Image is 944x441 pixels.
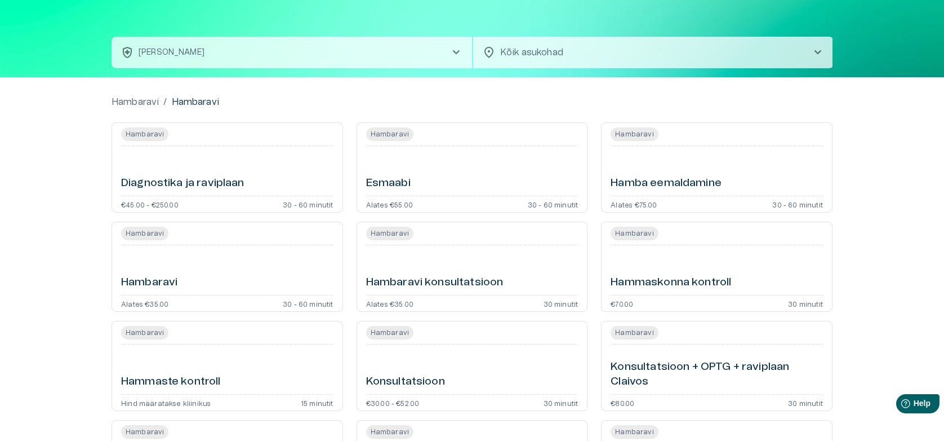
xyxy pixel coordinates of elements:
[611,129,658,139] span: Hambaravi
[482,46,496,59] span: location_on
[772,201,823,208] p: 30 - 60 minutit
[121,228,168,239] span: Hambaravi
[366,427,413,437] span: Hambaravi
[601,122,832,213] a: Open service booking details
[357,222,588,312] a: Open service booking details
[172,95,219,109] p: Hambaravi
[121,374,221,390] h6: Hammaste kontroll
[611,399,634,406] p: €80.00
[366,374,445,390] h6: Konsultatsioon
[121,176,244,191] h6: Diagnostika ja raviplaan
[112,222,343,312] a: Open service booking details
[366,228,413,239] span: Hambaravi
[112,37,472,68] button: health_and_safety[PERSON_NAME]chevron_right
[811,46,825,59] span: chevron_right
[544,300,578,307] p: 30 minutit
[611,360,823,390] h6: Konsultatsioon + OPTG + raviplaan Claivos
[366,129,413,139] span: Hambaravi
[611,328,658,338] span: Hambaravi
[163,95,167,109] p: /
[449,46,463,59] span: chevron_right
[357,122,588,213] a: Open service booking details
[121,275,177,290] h6: Hambaravi
[112,122,343,213] a: Open service booking details
[611,228,658,239] span: Hambaravi
[788,399,823,406] p: 30 minutit
[121,427,168,437] span: Hambaravi
[283,300,333,307] p: 30 - 60 minutit
[121,201,179,208] p: €45.00 - €250.00
[139,47,204,59] p: [PERSON_NAME]
[611,201,657,208] p: Alates €75.00
[121,300,168,307] p: Alates €35.00
[528,201,578,208] p: 30 - 60 minutit
[112,95,159,109] a: Hambaravi
[500,46,793,59] p: Kõik asukohad
[856,390,944,421] iframe: Help widget launcher
[788,300,823,307] p: 30 minutit
[366,328,413,338] span: Hambaravi
[366,176,411,191] h6: Esmaabi
[366,201,413,208] p: Alates €55.00
[611,300,633,307] p: €70.00
[601,321,832,411] a: Open service booking details
[366,300,413,307] p: Alates €35.00
[121,46,134,59] span: health_and_safety
[611,176,722,191] h6: Hamba eemaldamine
[301,399,333,406] p: 15 minutit
[121,129,168,139] span: Hambaravi
[121,328,168,338] span: Hambaravi
[121,399,211,406] p: Hind määratakse kliinikus
[366,275,504,290] h6: Hambaravi konsultatsioon
[611,275,731,290] h6: Hammaskonna kontroll
[112,321,343,411] a: Open service booking details
[611,427,658,437] span: Hambaravi
[544,399,578,406] p: 30 minutit
[357,321,588,411] a: Open service booking details
[366,399,420,406] p: €30.00 - €52.00
[601,222,832,312] a: Open service booking details
[283,201,333,208] p: 30 - 60 minutit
